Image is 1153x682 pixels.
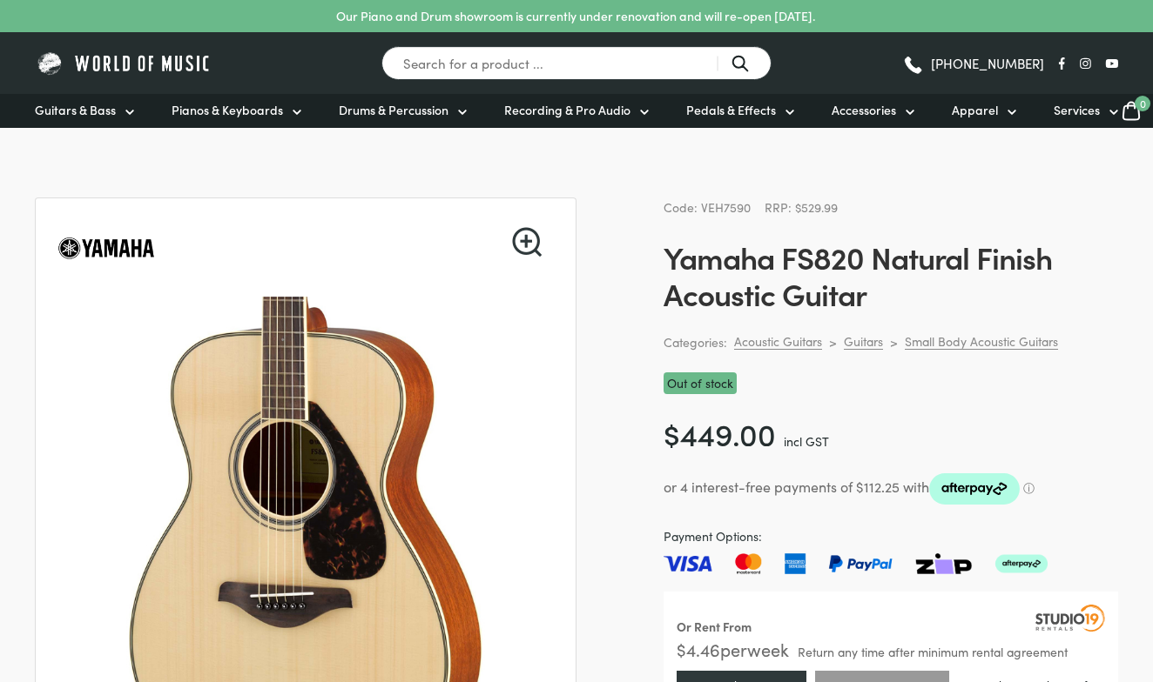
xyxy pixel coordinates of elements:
bdi: 449.00 [664,411,776,454]
a: Acoustic Guitars [734,333,822,350]
a: Small Body Acoustic Guitars [905,333,1058,350]
input: Search for a product ... [381,46,772,80]
span: Code: VEH7590 [664,198,751,216]
div: > [890,334,898,350]
img: Pay with Master card, Visa, American Express and Paypal [664,553,1048,574]
span: Pianos & Keyboards [172,101,283,119]
img: World of Music [35,50,213,77]
span: Recording & Pro Audio [504,101,630,119]
span: Services [1054,101,1100,119]
a: [PHONE_NUMBER] [902,50,1044,77]
img: Yamaha [57,198,156,298]
span: Guitars & Bass [35,101,116,119]
div: Or Rent From [677,617,752,637]
a: View full-screen image gallery [512,227,542,257]
span: Pedals & Effects [686,101,776,119]
span: Drums & Percussion [339,101,448,119]
h1: Yamaha FS820 Natural Finish Acoustic Guitar [664,238,1118,311]
span: [PHONE_NUMBER] [931,57,1044,70]
span: Return any time after minimum rental agreement [798,645,1068,658]
span: 0 [1135,96,1150,111]
span: $ 4.46 [677,637,720,661]
a: Guitars [844,333,883,350]
p: Our Piano and Drum showroom is currently under renovation and will re-open [DATE]. [336,7,815,25]
p: Out of stock [664,372,737,394]
iframe: Chat with our support team [900,491,1153,682]
span: RRP: $529.99 [765,198,838,216]
div: > [829,334,837,350]
span: Accessories [832,101,896,119]
span: Apparel [952,101,998,119]
span: Categories: [664,332,727,352]
span: $ [664,411,680,454]
span: Payment Options: [664,526,1118,546]
span: per week [720,637,789,661]
span: incl GST [784,432,829,450]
